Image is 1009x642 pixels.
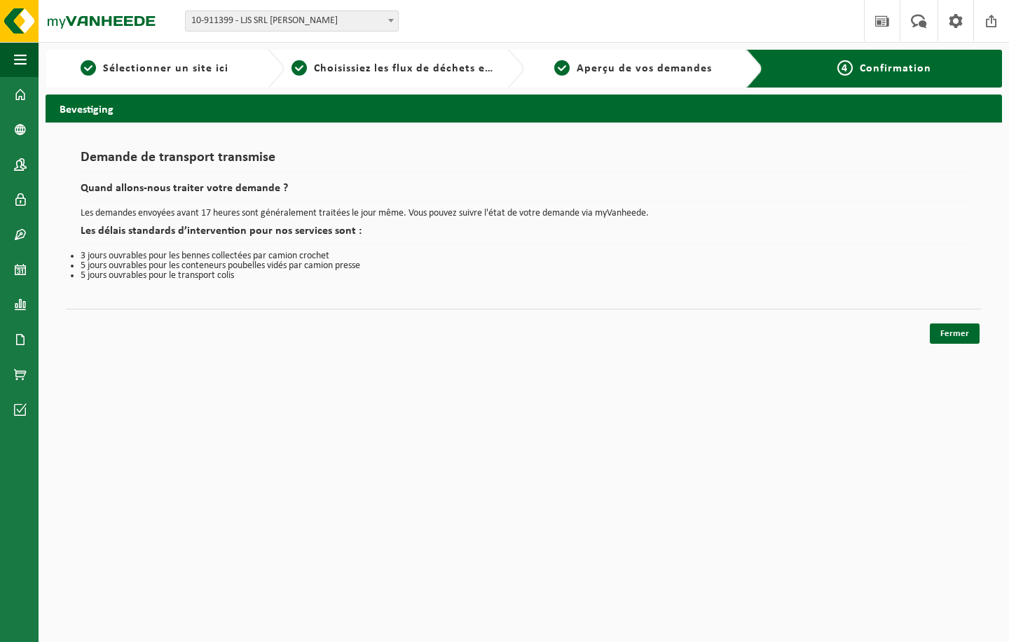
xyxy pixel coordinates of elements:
[81,183,967,202] h2: Quand allons-nous traiter votre demande ?
[81,225,967,244] h2: Les délais standards d’intervention pour nos services sont :
[837,60,853,76] span: 4
[53,60,256,77] a: 1Sélectionner un site ici
[81,251,967,261] li: 3 jours ouvrables pour les bennes collectées par camion crochet
[531,60,735,77] a: 3Aperçu de vos demandes
[103,63,228,74] span: Sélectionner un site ici
[554,60,570,76] span: 3
[291,60,495,77] a: 2Choisissiez les flux de déchets et récipients
[81,209,967,218] p: Les demandes envoyées avant 17 heures sont généralement traitées le jour même. Vous pouvez suivre...
[314,63,547,74] span: Choisissiez les flux de déchets et récipients
[81,261,967,271] li: 5 jours ouvrables pour les conteneurs poubelles vidés par camion presse
[577,63,712,74] span: Aperçu de vos demandes
[81,60,96,76] span: 1
[81,151,967,172] h1: Demande de transport transmise
[291,60,307,76] span: 2
[81,271,967,281] li: 5 jours ouvrables pour le transport colis
[186,11,398,31] span: 10-911399 - LJS SRL E.M - KAIN
[46,95,1002,122] h2: Bevestiging
[185,11,399,32] span: 10-911399 - LJS SRL E.M - KAIN
[860,63,931,74] span: Confirmation
[930,323,980,344] a: Fermer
